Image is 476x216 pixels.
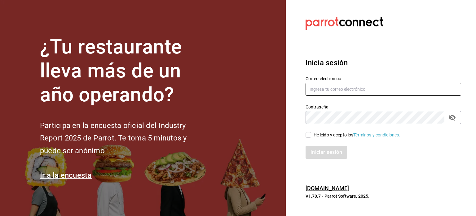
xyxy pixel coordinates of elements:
label: Correo electrónico [306,76,461,81]
h1: ¿Tu restaurante lleva más de un año operando? [40,35,207,107]
a: Términos y condiciones. [353,132,400,137]
button: passwordField [447,112,457,123]
label: Contraseña [306,105,461,109]
input: Ingresa tu correo electrónico [306,83,461,96]
h2: Participa en la encuesta oficial del Industry Report 2025 de Parrot. Te toma 5 minutos y puede se... [40,119,207,157]
h3: Inicia sesión [306,57,461,68]
div: He leído y acepto los [314,132,400,138]
a: [DOMAIN_NAME] [306,185,349,191]
a: Ir a la encuesta [40,171,92,180]
p: V1.70.7 - Parrot Software, 2025. [306,193,461,199]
